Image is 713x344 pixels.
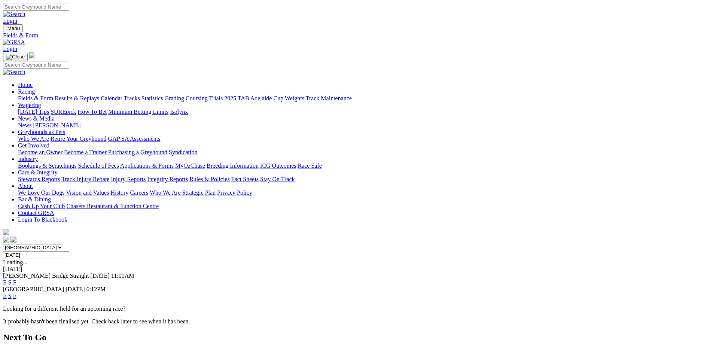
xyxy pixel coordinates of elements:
span: [GEOGRAPHIC_DATA] [3,286,64,292]
a: Greyhounds as Pets [18,129,65,135]
a: Home [18,82,33,88]
a: Fields & Form [3,32,710,39]
a: Fact Sheets [231,176,259,182]
span: 6:12PM [86,286,106,292]
a: MyOzChase [175,162,205,169]
a: News [18,122,31,128]
a: Rules & Policies [189,176,230,182]
a: Login [3,46,17,52]
a: Coursing [186,95,208,101]
div: Care & Integrity [18,176,710,183]
img: logo-grsa-white.png [3,229,9,235]
a: Bar & Dining [18,196,51,203]
a: Trials [209,95,223,101]
span: [DATE] [90,273,110,279]
a: Isolynx [170,109,188,115]
a: Fields & Form [18,95,53,101]
button: Toggle navigation [3,24,23,32]
a: Breeding Information [207,162,259,169]
a: Get Involved [18,142,49,149]
a: Track Injury Rebate [61,176,109,182]
a: Syndication [169,149,197,155]
a: Privacy Policy [217,189,252,196]
p: Looking for a different field for an upcoming race? [3,305,710,312]
a: History [110,189,128,196]
a: Retire Your Greyhound [51,136,107,142]
a: Contact GRSA [18,210,54,216]
span: [DATE] [65,286,85,292]
img: Search [3,11,25,18]
a: Statistics [141,95,163,101]
a: Track Maintenance [306,95,352,101]
a: [PERSON_NAME] [33,122,80,128]
a: Schedule of Fees [78,162,119,169]
a: Cash Up Your Club [18,203,65,209]
img: GRSA [3,39,25,46]
a: Login To Blackbook [18,216,67,223]
a: E [3,293,7,299]
a: Grading [165,95,184,101]
img: logo-grsa-white.png [29,52,35,58]
a: S [8,279,12,286]
a: SUREpick [51,109,76,115]
a: Strategic Plan [182,189,216,196]
div: Wagering [18,109,710,115]
partial: It probably hasn't been finalised yet. Check back later to see when it has been. [3,318,190,325]
div: Get Involved [18,149,710,156]
img: facebook.svg [3,237,9,243]
a: Purchasing a Greyhound [108,149,167,155]
h2: Next To Go [3,332,710,343]
img: Search [3,69,25,76]
input: Select date [3,251,69,259]
button: Toggle navigation [3,53,28,61]
a: Stay On Track [260,176,295,182]
a: Minimum Betting Limits [108,109,168,115]
a: Injury Reports [111,176,146,182]
input: Search [3,61,69,69]
a: How To Bet [78,109,107,115]
a: Careers [130,189,148,196]
div: Industry [18,162,710,169]
a: Vision and Values [66,189,109,196]
a: Weights [285,95,304,101]
a: [DATE] Tips [18,109,49,115]
a: Tracks [124,95,140,101]
span: Menu [7,25,20,31]
a: Calendar [101,95,122,101]
a: Industry [18,156,38,162]
a: About [18,183,33,189]
a: GAP SA Assessments [108,136,161,142]
a: Bookings & Scratchings [18,162,76,169]
a: Login [3,18,17,24]
a: Integrity Reports [147,176,188,182]
a: Applications & Forms [120,162,174,169]
a: News & Media [18,115,55,122]
span: Loading... [3,259,27,265]
a: Wagering [18,102,41,108]
a: Who We Are [150,189,181,196]
img: Close [6,54,25,60]
div: Greyhounds as Pets [18,136,710,142]
a: Race Safe [298,162,322,169]
div: News & Media [18,122,710,129]
a: Who We Are [18,136,49,142]
a: We Love Our Dogs [18,189,64,196]
div: [DATE] [3,266,710,273]
a: S [8,293,12,299]
a: Care & Integrity [18,169,58,176]
a: F [13,293,16,299]
img: twitter.svg [10,237,16,243]
a: Become a Trainer [64,149,107,155]
a: 2025 TAB Adelaide Cup [224,95,283,101]
a: F [13,279,16,286]
a: Racing [18,88,35,95]
div: About [18,189,710,196]
span: [PERSON_NAME] Bridge Straight [3,273,89,279]
a: Become an Owner [18,149,63,155]
a: Results & Replays [55,95,99,101]
a: Chasers Restaurant & Function Centre [66,203,159,209]
a: Stewards Reports [18,176,60,182]
input: Search [3,3,69,11]
div: Bar & Dining [18,203,710,210]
